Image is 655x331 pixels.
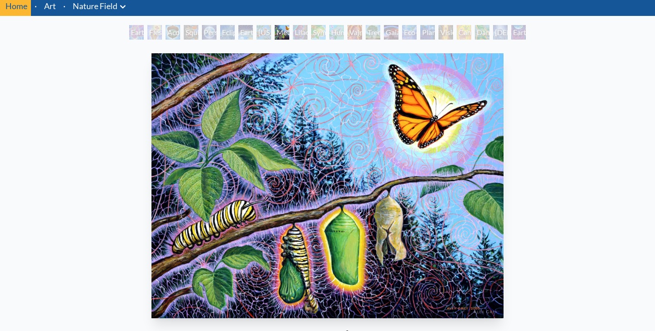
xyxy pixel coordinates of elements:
[366,25,380,40] div: Tree & Person
[220,25,235,40] div: Eclipse
[293,25,307,40] div: Lilacs
[420,25,435,40] div: Planetary Prayers
[511,25,526,40] div: Earthmind
[438,25,453,40] div: Vision Tree
[151,53,504,318] img: Metamorphosis-2005-Alex-Grey-watermarked.jpg
[493,25,508,40] div: [DEMOGRAPHIC_DATA] in the Ocean of Awareness
[311,25,326,40] div: Symbiosis: Gall Wasp & Oak Tree
[275,25,289,40] div: Metamorphosis
[184,25,198,40] div: Squirrel
[257,25,271,40] div: [US_STATE] Song
[238,25,253,40] div: Earth Energies
[329,25,344,40] div: Humming Bird
[384,25,398,40] div: Gaia
[5,1,27,11] a: Home
[166,25,180,40] div: Acorn Dream
[457,25,471,40] div: Cannabis Mudra
[475,25,489,40] div: Dance of Cannabia
[147,25,162,40] div: Flesh of the Gods
[129,25,144,40] div: Earth Witness
[348,25,362,40] div: Vajra Horse
[402,25,417,40] div: Eco-Atlas
[202,25,217,40] div: Person Planet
